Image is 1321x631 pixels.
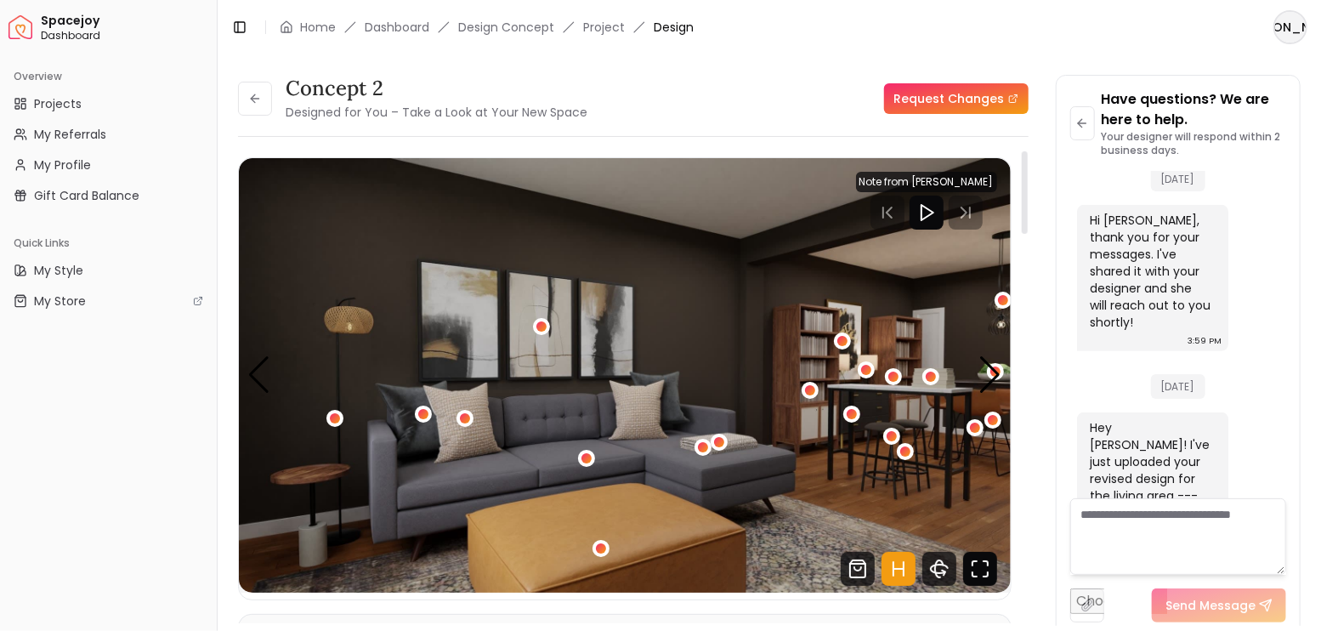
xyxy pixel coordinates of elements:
div: 7 / 8 [239,158,1011,593]
a: Projects [7,90,210,117]
div: Previous slide [247,356,270,394]
a: My Style [7,257,210,284]
svg: Play [916,202,937,223]
div: Note from [PERSON_NAME] [856,172,997,192]
span: [DATE] [1151,167,1205,191]
svg: Hotspots Toggle [882,552,916,586]
span: Dashboard [41,29,210,43]
div: Hey [PERSON_NAME]! I've just uploaded your revised design for the living area --- looking forward... [1091,419,1212,589]
a: Gift Card Balance [7,182,210,209]
a: Spacejoy [9,15,32,39]
span: [DATE] [1151,374,1205,399]
div: Next slide [979,356,1002,394]
a: Dashboard [365,19,429,36]
li: Design Concept [458,19,554,36]
span: Spacejoy [41,14,210,29]
p: Your designer will respond within 2 business days. [1102,130,1286,157]
a: Project [583,19,625,36]
span: My Referrals [34,126,106,143]
svg: Fullscreen [963,552,997,586]
div: 3:59 PM [1188,333,1222,350]
img: Design Render 7 [239,158,1011,593]
nav: breadcrumb [280,19,694,36]
a: Home [300,19,336,36]
p: Have questions? We are here to help. [1102,89,1286,130]
button: [PERSON_NAME] [1273,10,1307,44]
div: Quick Links [7,230,210,257]
h3: concept 2 [286,75,587,102]
svg: 360 View [922,552,956,586]
a: My Profile [7,151,210,179]
a: Request Changes [884,83,1029,114]
span: My Profile [34,156,91,173]
svg: Shop Products from this design [841,552,875,586]
a: My Referrals [7,121,210,148]
span: Design [654,19,694,36]
div: Overview [7,63,210,90]
div: Hi [PERSON_NAME], thank you for your messages. I've shared it with your designer and she will rea... [1091,212,1212,331]
small: Designed for You – Take a Look at Your New Space [286,104,587,121]
span: Projects [34,95,82,112]
span: My Style [34,262,83,279]
img: Spacejoy Logo [9,15,32,39]
div: Carousel [239,158,1011,593]
span: [PERSON_NAME] [1275,12,1306,43]
a: My Store [7,287,210,315]
span: My Store [34,293,86,310]
span: Gift Card Balance [34,187,139,204]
